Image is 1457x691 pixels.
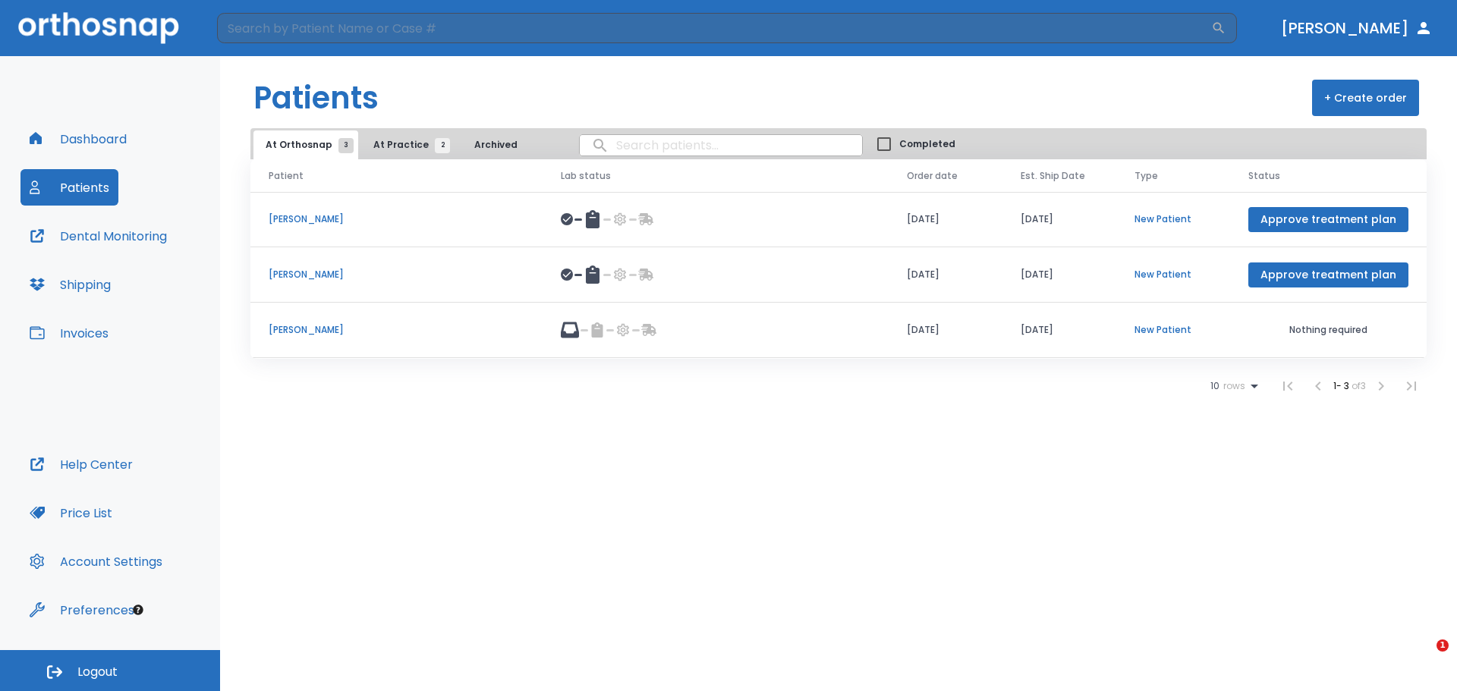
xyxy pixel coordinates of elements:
td: [DATE] [889,303,1002,358]
p: New Patient [1134,212,1212,226]
span: 3 [338,138,354,153]
button: Preferences [20,592,143,628]
h1: Patients [253,75,379,121]
td: [DATE] [889,192,1002,247]
button: [PERSON_NAME] [1275,14,1439,42]
button: Help Center [20,446,142,482]
button: + Create order [1312,80,1419,116]
div: tabs [253,130,537,159]
span: of 3 [1352,379,1366,392]
button: Invoices [20,315,118,351]
td: [DATE] [1002,247,1116,303]
button: Account Settings [20,543,172,579]
p: [PERSON_NAME] [269,268,524,281]
span: 1 [1437,639,1449,652]
span: Type [1134,169,1158,183]
p: New Patient [1134,323,1212,337]
span: Est. Ship Date [1021,169,1085,183]
td: [DATE] [889,247,1002,303]
span: At Orthosnap [266,138,346,152]
span: Patient [269,169,304,183]
p: [PERSON_NAME] [269,323,524,337]
span: Lab status [561,169,611,183]
input: Search by Patient Name or Case # [217,13,1211,43]
button: Price List [20,495,121,531]
div: Tooltip anchor [131,603,145,617]
button: Dental Monitoring [20,218,176,254]
span: 10 [1210,381,1219,391]
span: Completed [899,137,955,151]
span: At Practice [373,138,442,152]
p: [PERSON_NAME] [269,212,524,226]
span: Order date [907,169,958,183]
td: [DATE] [1002,303,1116,358]
button: Archived [458,130,533,159]
span: rows [1219,381,1245,391]
iframe: Intercom live chat [1405,639,1442,676]
span: Logout [77,664,118,680]
span: Status [1248,169,1280,183]
td: [DATE] [1002,192,1116,247]
p: Nothing required [1248,323,1408,337]
button: Shipping [20,266,120,303]
button: Approve treatment plan [1248,207,1408,232]
span: 1 - 3 [1333,379,1352,392]
span: 2 [435,138,450,153]
img: Orthosnap [18,12,179,43]
button: Approve treatment plan [1248,262,1408,287]
input: search [580,130,862,160]
button: Dashboard [20,121,136,157]
button: Patients [20,169,118,206]
p: New Patient [1134,268,1212,281]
